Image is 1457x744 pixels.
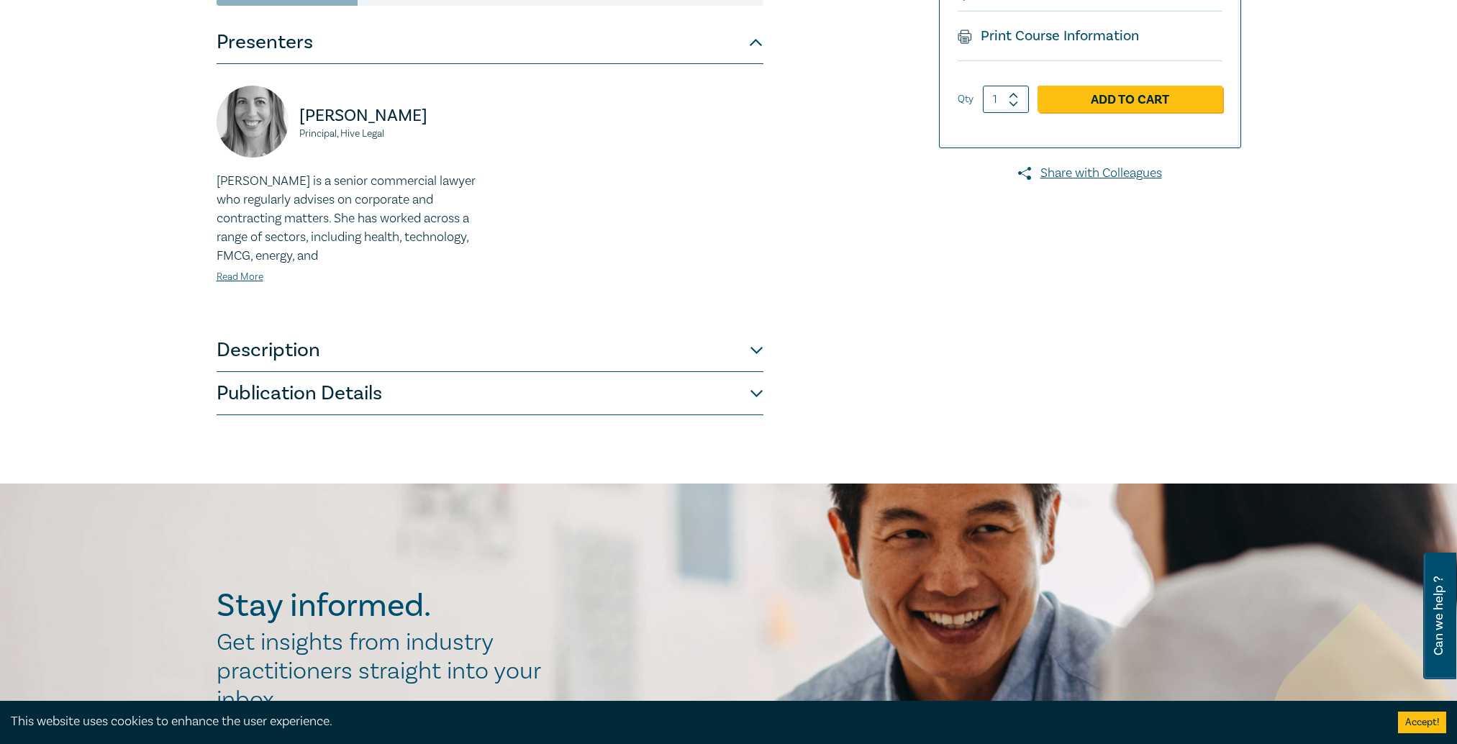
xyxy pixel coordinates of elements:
button: Accept cookies [1398,712,1446,733]
small: Principal, Hive Legal [299,129,481,139]
button: Description [217,329,763,372]
a: Add to Cart [1038,86,1222,113]
a: Share with Colleagues [939,164,1241,183]
span: Can we help ? [1432,561,1445,671]
input: 1 [983,86,1029,113]
p: [PERSON_NAME] is a senior commercial lawyer who regularly advises on corporate and contracting ma... [217,172,481,266]
a: Read More [217,271,263,283]
button: Presenters [217,21,763,64]
img: https://s3.ap-southeast-2.amazonaws.com/lc-presenter-images/Adrienne%20Trumbull.jpg [217,86,289,158]
a: Print Course Information [958,27,1140,45]
div: This website uses cookies to enhance the user experience. [11,712,1376,731]
h2: Stay informed. [217,587,556,625]
p: [PERSON_NAME] [299,104,481,127]
button: Publication Details [217,372,763,415]
h2: Get insights from industry practitioners straight into your inbox. [217,628,556,714]
label: Qty [958,91,973,107]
